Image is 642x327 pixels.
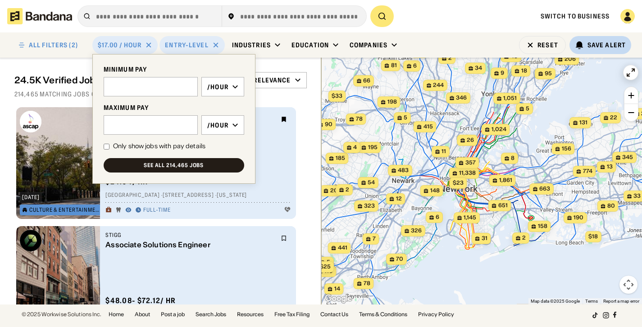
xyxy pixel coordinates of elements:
a: About [135,312,150,317]
div: Companies [350,41,387,49]
div: 24.5K Verified Jobs [14,75,182,86]
span: 5 [404,114,407,122]
span: 14 [334,285,340,293]
div: MAXIMUM PAY [104,104,244,112]
span: 415 [423,123,433,131]
a: Post a job [161,312,185,317]
span: 326 [411,227,422,235]
a: Report a map error [603,299,639,304]
span: 131 [579,119,587,127]
span: 1,861 [499,177,512,184]
div: Save Alert [587,41,626,49]
span: $23 [452,179,463,186]
span: 54 [368,179,375,186]
a: Privacy Policy [418,312,454,317]
a: Open this area in Google Maps (opens a new window) [323,293,353,304]
span: 80 [607,202,615,210]
span: 18 [521,67,527,75]
a: Terms (opens in new tab) [585,299,598,304]
span: 195 [368,144,377,151]
div: Reset [537,42,558,48]
div: /hour [207,83,228,91]
span: 158 [537,223,547,230]
div: 214,465 matching jobs on [DOMAIN_NAME] [14,90,307,98]
div: Culture & Entertainment [29,207,101,213]
a: Switch to Business [541,12,610,20]
span: 70 [396,255,403,263]
div: Full-time [143,207,171,214]
div: [GEOGRAPHIC_DATA] · [STREET_ADDRESS] · [US_STATE] [105,192,291,199]
span: 78 [355,115,362,123]
span: 31 [481,235,487,242]
div: MINIMUM PAY [104,65,244,73]
img: American Society of Composers, Authors and Publishers (ASCAP) logo [20,111,41,132]
span: 2 [448,54,452,62]
span: 483 [398,167,409,174]
span: 323 [364,202,375,210]
a: Free Tax Filing [274,312,310,317]
span: 8 [511,154,515,162]
span: $25 [319,263,330,270]
span: 6 [413,62,417,70]
a: Contact Us [320,312,348,317]
span: 26 [467,136,474,144]
span: 441 [337,244,347,252]
span: 13 [606,163,612,171]
div: /hour [207,121,228,129]
span: 198 [387,98,396,106]
span: 651 [498,202,507,209]
span: 95 [545,70,552,77]
input: Only show jobs with pay details [104,144,109,150]
span: $33 [331,92,342,99]
span: 1,145 [464,214,476,222]
span: 5 [526,105,529,113]
div: See all 214,465 jobs [144,163,204,168]
div: Associate Solutions Engineer [105,241,275,249]
span: 206 [564,55,575,63]
span: 190 [574,214,583,222]
img: Google [323,293,353,304]
span: Map data ©2025 Google [531,299,580,304]
div: Only show jobs with pay details [113,142,205,151]
div: $17.00 / hour [98,41,142,49]
span: 2 [522,234,526,242]
span: 11 [442,148,446,155]
span: 663 [539,185,550,193]
span: 1,024 [491,126,506,133]
span: 5 [327,259,330,266]
span: 345 [622,154,633,161]
span: $18 [588,233,598,240]
span: 774 [583,168,592,175]
a: Search Jobs [196,312,226,317]
span: 81 [391,62,396,69]
span: 7 [372,235,375,243]
span: 1,051 [503,95,517,102]
div: Industries [232,41,271,49]
a: Resources [237,312,264,317]
span: 185 [335,154,345,162]
span: 156 [561,145,571,153]
span: 34 [475,64,482,72]
a: Home [109,312,124,317]
div: Stigg [105,232,275,239]
span: 66 [363,77,370,85]
span: 9 [501,69,504,77]
span: 12 [396,195,401,203]
span: 78 [363,280,370,287]
div: Education [291,41,329,49]
img: Stigg logo [20,230,41,251]
img: Bandana logotype [7,8,72,24]
div: $ 48.08 - $72.12 / hr [105,296,176,305]
span: 148 [430,187,439,195]
span: 22 [610,114,617,122]
div: Entry-Level [165,41,208,49]
span: 4 [353,144,357,151]
div: grid [14,104,307,304]
span: 90 [324,121,332,128]
span: 2 [346,186,349,194]
span: 346 [456,94,467,102]
button: Map camera controls [619,276,637,294]
a: Terms & Conditions [359,312,407,317]
span: 11,338 [459,169,475,177]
